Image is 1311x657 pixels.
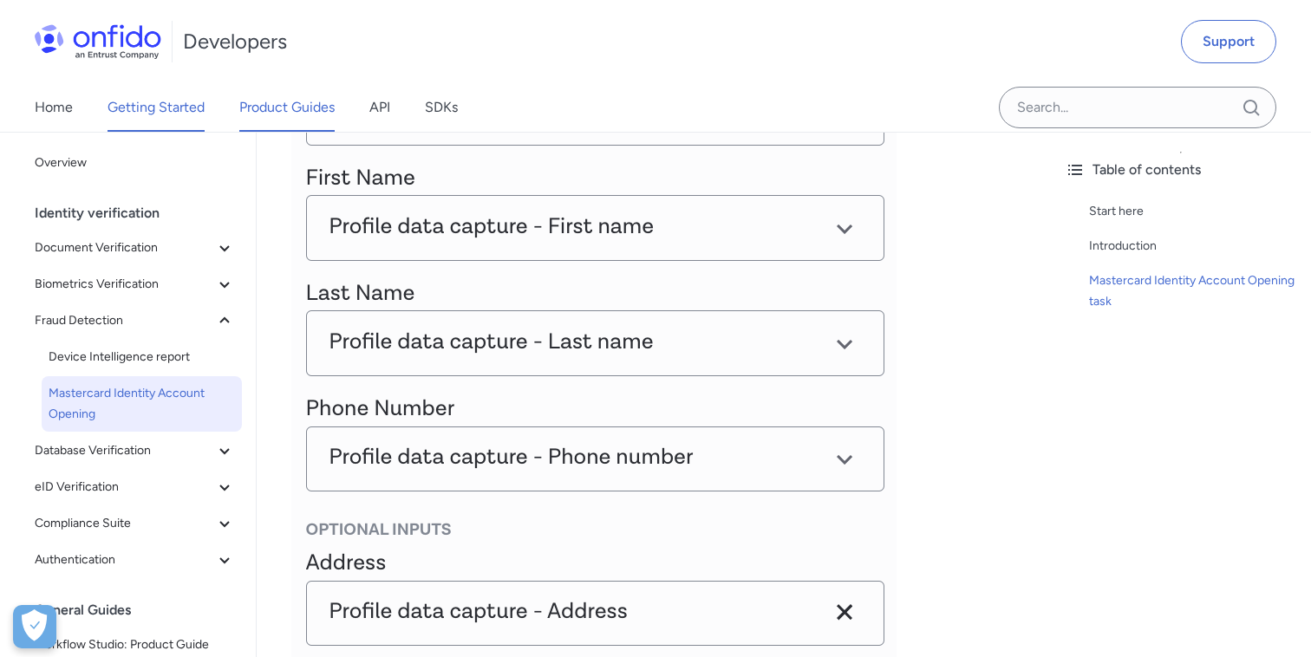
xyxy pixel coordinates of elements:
[35,477,214,498] span: eID Verification
[28,146,242,180] a: Overview
[183,28,287,55] h1: Developers
[13,605,56,648] div: Cookie Preferences
[35,634,235,655] span: Workflow Studio: Product Guide
[35,24,161,59] img: Onfido Logo
[28,543,242,577] button: Authentication
[1089,270,1297,312] a: Mastercard Identity Account Opening task
[1089,201,1297,222] a: Start here
[369,83,390,132] a: API
[35,550,214,570] span: Authentication
[35,196,249,231] div: Identity verification
[49,383,235,425] span: Mastercard Identity Account Opening
[13,605,56,648] button: Open Preferences
[28,506,242,541] button: Compliance Suite
[28,433,242,468] button: Database Verification
[425,83,458,132] a: SDKs
[28,231,242,265] button: Document Verification
[35,513,214,534] span: Compliance Suite
[35,593,249,628] div: General Guides
[49,347,235,368] span: Device Intelligence report
[999,87,1276,128] input: Onfido search input field
[35,153,235,173] span: Overview
[42,376,242,432] a: Mastercard Identity Account Opening
[28,470,242,504] button: eID Verification
[239,83,335,132] a: Product Guides
[35,274,214,295] span: Biometrics Verification
[35,440,214,461] span: Database Verification
[35,83,73,132] a: Home
[35,237,214,258] span: Document Verification
[1181,20,1276,63] a: Support
[28,303,242,338] button: Fraud Detection
[1065,159,1297,180] div: Table of contents
[1089,236,1297,257] a: Introduction
[42,340,242,374] a: Device Intelligence report
[108,83,205,132] a: Getting Started
[28,267,242,302] button: Biometrics Verification
[35,310,214,331] span: Fraud Detection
